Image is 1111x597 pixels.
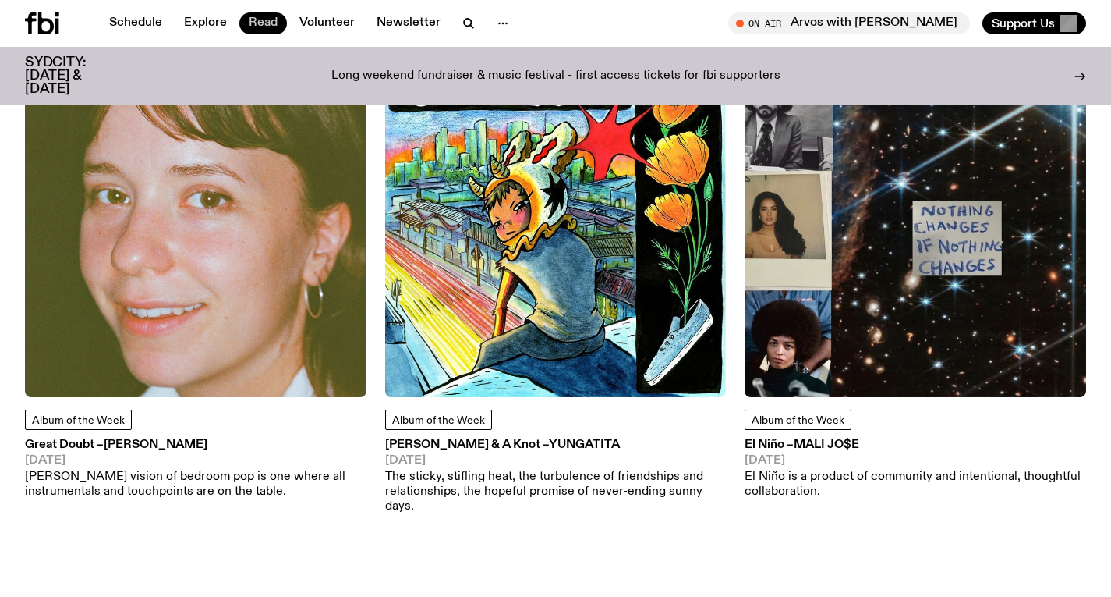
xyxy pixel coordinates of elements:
span: [PERSON_NAME] [104,439,207,451]
span: Support Us [992,16,1055,30]
span: [DATE] [385,455,727,467]
p: [PERSON_NAME] vision of bedroom pop is one where all instrumentals and touchpoints are on the table. [25,470,366,499]
a: Explore [175,12,236,34]
img: A watercolour drawing of a person with a horned and bunny eared balaclava, looking onwards at sun... [385,56,727,398]
h3: [PERSON_NAME] & A Knot – [385,439,727,451]
p: Long weekend fundraiser & music festival - first access tickets for fbi supporters [331,69,780,84]
button: Support Us [982,12,1086,34]
span: Yungatita [549,439,620,451]
a: Newsletter [367,12,450,34]
span: Album of the Week [752,415,844,426]
span: MALI JO$E [794,439,859,451]
a: Read [239,12,287,34]
a: El Niño –MALI JO$E[DATE]El Niño is a product of community and intentional, thoughtful collaboration. [745,439,1086,499]
h3: Great Doubt – [25,439,366,451]
img: A closer up film photo, slightly faded yellow colour, of Astrid Sonne smiling [25,56,366,398]
span: [DATE] [745,455,1086,467]
a: Schedule [100,12,172,34]
h3: SYDCITY: [DATE] & [DATE] [25,56,125,96]
span: Album of the Week [32,415,125,426]
span: [DATE] [25,455,366,467]
a: Volunteer [290,12,364,34]
a: Album of the Week [25,410,132,430]
a: Album of the Week [385,410,492,430]
a: Great Doubt –[PERSON_NAME][DATE][PERSON_NAME] vision of bedroom pop is one where all instrumental... [25,439,366,499]
a: Album of the Week [745,410,851,430]
h3: El Niño – [745,439,1086,451]
p: El Niño is a product of community and intentional, thoughtful collaboration. [745,470,1086,499]
a: [PERSON_NAME] & A Knot –Yungatita[DATE]The sticky, stifling heat, the turbulence of friendships a... [385,439,727,514]
span: Album of the Week [392,415,485,426]
button: On AirArvos with [PERSON_NAME] [728,12,970,34]
p: The sticky, stifling heat, the turbulence of friendships and relationships, the hopeful promise o... [385,470,727,515]
img: A photograph of a galaxy with 3 photos of people stuck on top, and a note that states ' NOTHING C... [745,56,1086,398]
